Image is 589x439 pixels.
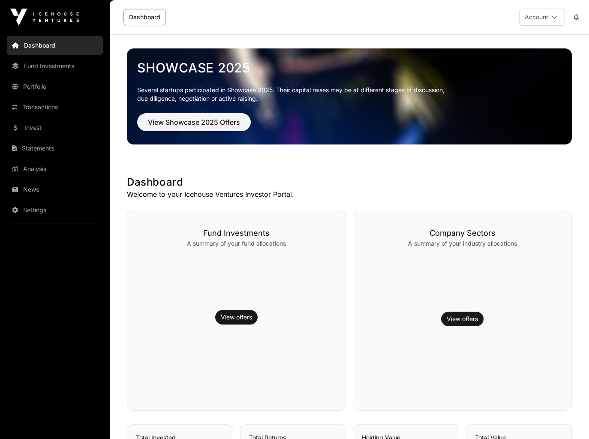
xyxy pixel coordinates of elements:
[370,227,554,239] h3: Company Sectors
[7,159,103,178] a: Analysis
[148,117,240,127] span: View Showcase 2025 Offers
[441,312,484,326] button: View offers
[447,315,478,323] a: View offers
[215,310,258,325] button: View offers
[137,60,562,75] a: Showcase 2025
[137,122,251,130] a: View Showcase 2025 Offers
[370,239,554,248] p: A summary of your industry allocations
[123,9,166,25] a: Dashboard
[7,98,103,117] a: Transactions
[137,113,251,131] button: View Showcase 2025 Offers
[7,180,103,199] a: News
[144,239,328,248] p: A summary of your fund allocations
[127,189,572,199] p: Welcome to your Icehouse Ventures Investor Portal.
[221,313,252,322] a: View offers
[144,227,328,239] h3: Fund Investments
[127,175,572,189] h1: Dashboard
[519,9,565,26] button: Account
[7,77,103,96] a: Portfolio
[7,57,103,75] a: Fund Investments
[10,9,79,26] img: Icehouse Ventures Logo
[7,201,103,219] a: Settings
[127,48,572,144] img: Showcase 2025
[7,139,103,158] a: Statements
[7,36,103,55] a: Dashboard
[137,86,562,103] p: Several startups participated in Showcase 2025. Their capital raises may be at different stages o...
[7,118,103,137] a: Invest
